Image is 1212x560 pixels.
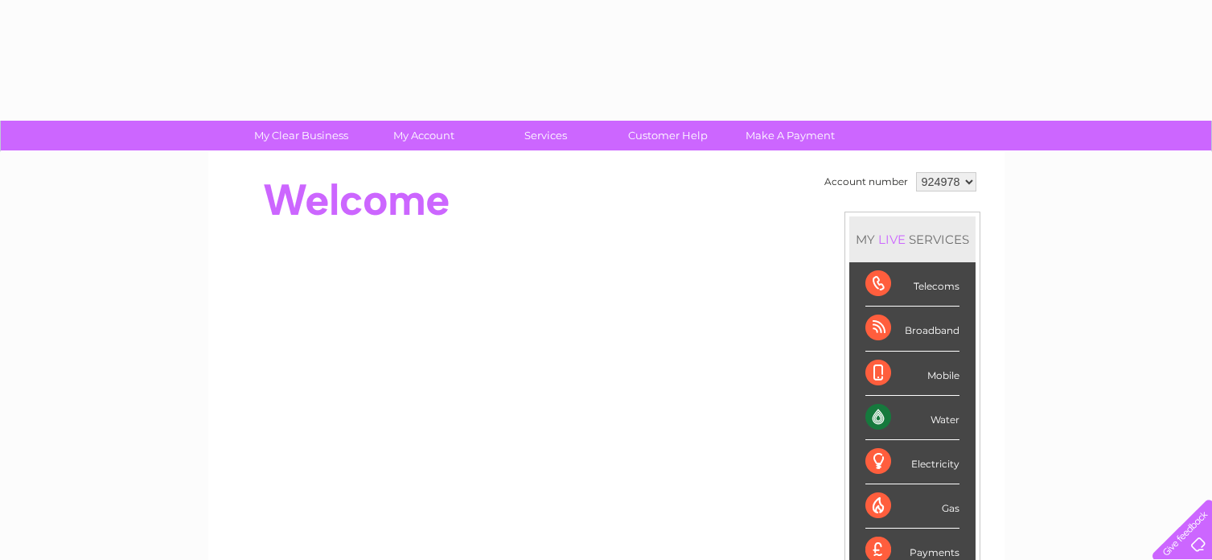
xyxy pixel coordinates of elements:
[875,232,909,247] div: LIVE
[357,121,490,150] a: My Account
[865,440,959,484] div: Electricity
[479,121,612,150] a: Services
[724,121,857,150] a: Make A Payment
[820,168,912,196] td: Account number
[865,396,959,440] div: Water
[602,121,734,150] a: Customer Help
[235,121,368,150] a: My Clear Business
[865,484,959,529] div: Gas
[865,352,959,396] div: Mobile
[865,262,959,307] div: Telecoms
[849,216,976,262] div: MY SERVICES
[865,307,959,351] div: Broadband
